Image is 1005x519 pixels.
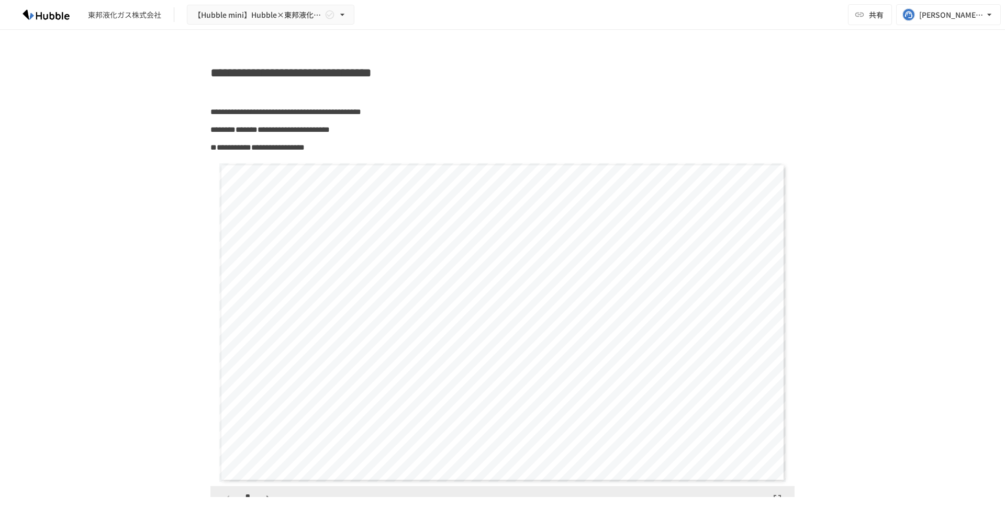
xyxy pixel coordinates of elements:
span: 【Hubble mini】Hubble×東邦液化ガス株式会社 オンボーディングプロジェクト [194,8,322,21]
button: 【Hubble mini】Hubble×東邦液化ガス株式会社 オンボーディングプロジェクト [187,5,354,25]
div: [PERSON_NAME][EMAIL_ADDRESS][PERSON_NAME][DOMAIN_NAME] [919,8,984,21]
div: 東邦液化ガス株式会社 [88,9,161,20]
button: [PERSON_NAME][EMAIL_ADDRESS][PERSON_NAME][DOMAIN_NAME] [896,4,1001,25]
img: HzDRNkGCf7KYO4GfwKnzITak6oVsp5RHeZBEM1dQFiQ [13,6,80,23]
span: 共有 [869,9,884,20]
div: Page 1 [210,159,795,486]
button: 共有 [848,4,892,25]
